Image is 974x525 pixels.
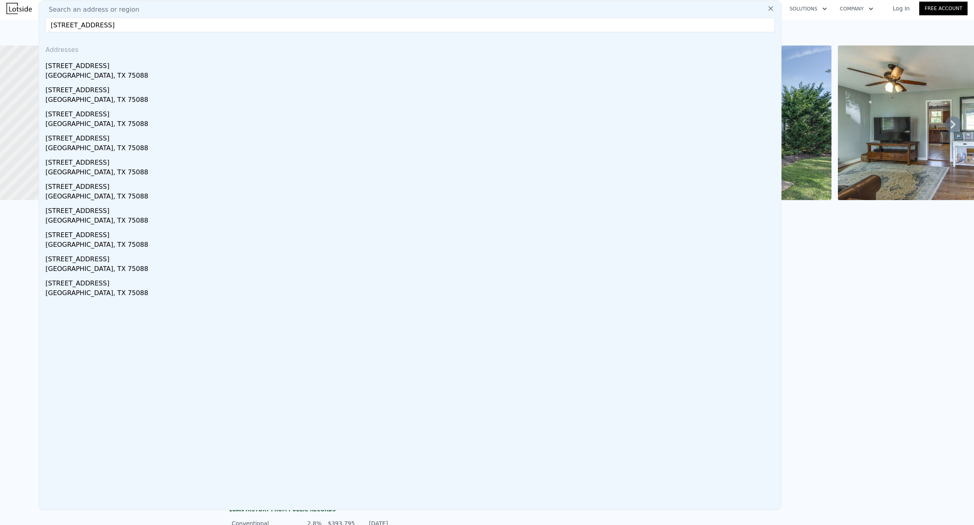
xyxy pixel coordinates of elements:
div: [GEOGRAPHIC_DATA], TX 75088 [45,288,778,300]
div: [STREET_ADDRESS] [45,227,778,240]
div: [GEOGRAPHIC_DATA], TX 75088 [45,119,778,130]
div: [STREET_ADDRESS] [45,203,778,216]
div: [STREET_ADDRESS] [45,179,778,192]
div: [GEOGRAPHIC_DATA], TX 75088 [45,216,778,227]
div: [GEOGRAPHIC_DATA], TX 75088 [45,71,778,82]
div: [STREET_ADDRESS] [45,155,778,167]
div: [GEOGRAPHIC_DATA], TX 75088 [45,167,778,179]
a: Free Account [919,2,968,15]
input: Enter an address, city, region, neighborhood or zip code [45,18,775,32]
button: Company [833,2,880,16]
div: [GEOGRAPHIC_DATA], TX 75088 [45,264,778,275]
div: [STREET_ADDRESS] [45,82,778,95]
a: Log In [883,4,919,12]
div: [STREET_ADDRESS] [45,58,778,71]
div: Addresses [42,39,778,58]
div: [GEOGRAPHIC_DATA], TX 75088 [45,192,778,203]
div: [GEOGRAPHIC_DATA], TX 75088 [45,143,778,155]
img: Lotside [6,3,32,14]
button: Solutions [783,2,833,16]
div: [GEOGRAPHIC_DATA], TX 75088 [45,95,778,106]
div: [GEOGRAPHIC_DATA], TX 75088 [45,240,778,251]
div: [STREET_ADDRESS] [45,106,778,119]
span: Search an address or region [42,5,139,14]
div: [STREET_ADDRESS] [45,275,778,288]
div: [STREET_ADDRESS] [45,130,778,143]
div: [STREET_ADDRESS] [45,251,778,264]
